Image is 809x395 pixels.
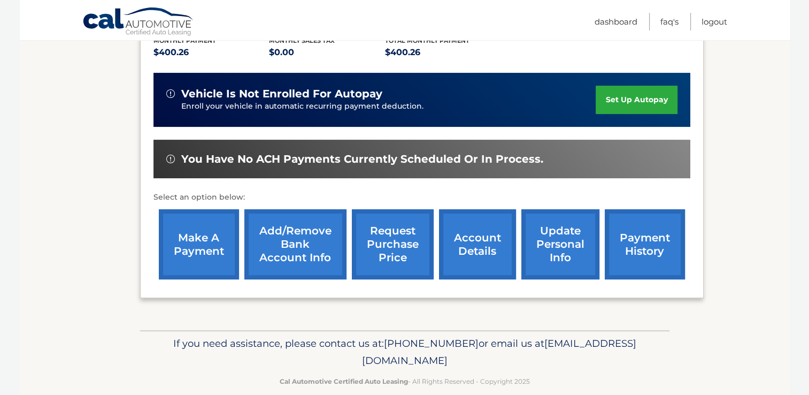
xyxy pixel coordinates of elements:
[269,45,385,60] p: $0.00
[181,87,382,101] span: vehicle is not enrolled for autopay
[352,209,434,279] a: request purchase price
[362,337,636,367] span: [EMAIL_ADDRESS][DOMAIN_NAME]
[166,155,175,163] img: alert-white.svg
[280,377,408,385] strong: Cal Automotive Certified Auto Leasing
[147,376,662,387] p: - All Rights Reserved - Copyright 2025
[181,153,543,166] span: You have no ACH payments currently scheduled or in process.
[605,209,685,279] a: payment history
[181,101,596,112] p: Enroll your vehicle in automatic recurring payment deduction.
[153,37,216,44] span: Monthly Payment
[269,37,335,44] span: Monthly sales Tax
[385,45,501,60] p: $400.26
[153,191,690,204] p: Select an option below:
[596,86,677,114] a: set up autopay
[702,13,727,31] a: Logout
[521,209,599,279] a: update personal info
[153,45,269,60] p: $400.26
[147,335,662,369] p: If you need assistance, please contact us at: or email us at
[82,7,195,38] a: Cal Automotive
[660,13,679,31] a: FAQ's
[159,209,239,279] a: make a payment
[385,37,469,44] span: Total Monthly Payment
[595,13,637,31] a: Dashboard
[439,209,516,279] a: account details
[166,89,175,98] img: alert-white.svg
[384,337,479,350] span: [PHONE_NUMBER]
[244,209,346,279] a: Add/Remove bank account info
